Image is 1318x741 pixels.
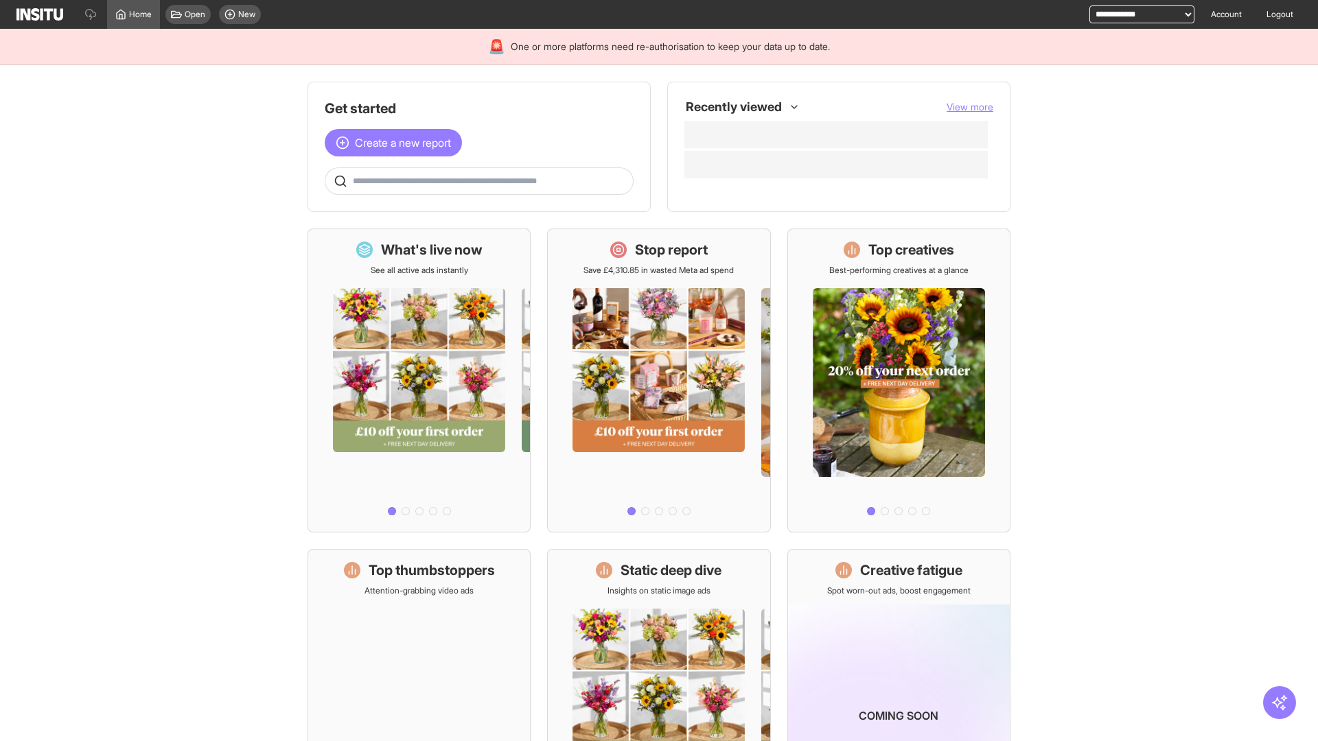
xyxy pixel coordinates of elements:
button: Create a new report [325,129,462,156]
p: Insights on static image ads [608,585,710,596]
h1: Top thumbstoppers [369,561,495,580]
div: 🚨 [488,37,505,56]
p: Best-performing creatives at a glance [829,265,969,276]
h1: Get started [325,99,634,118]
p: See all active ads instantly [371,265,468,276]
img: Logo [16,8,63,21]
p: Attention-grabbing video ads [365,585,474,596]
span: Open [185,9,205,20]
button: View more [947,100,993,114]
span: New [238,9,255,20]
a: Top creativesBest-performing creatives at a glance [787,228,1010,532]
p: Save £4,310.85 in wasted Meta ad spend [583,265,734,276]
h1: Top creatives [868,240,954,259]
a: Stop reportSave £4,310.85 in wasted Meta ad spend [547,228,770,532]
h1: What's live now [381,240,483,259]
h1: Stop report [635,240,708,259]
h1: Static deep dive [621,561,721,580]
span: Home [129,9,152,20]
a: What's live nowSee all active ads instantly [308,228,531,532]
span: View more [947,101,993,113]
span: One or more platforms need re-authorisation to keep your data up to date. [511,40,830,54]
span: Create a new report [355,134,451,151]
